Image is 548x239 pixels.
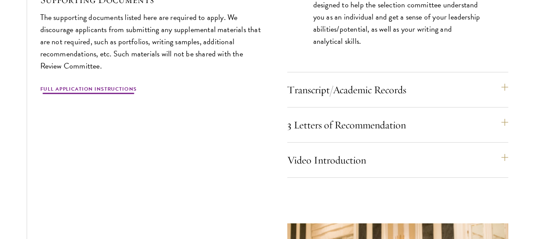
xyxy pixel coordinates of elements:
p: The supporting documents listed here are required to apply. We discourage applicants from submitt... [40,11,261,72]
button: Video Introduction [287,150,508,170]
button: Transcript/Academic Records [287,79,508,100]
button: 3 Letters of Recommendation [287,115,508,135]
a: Full Application Instructions [40,85,137,95]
